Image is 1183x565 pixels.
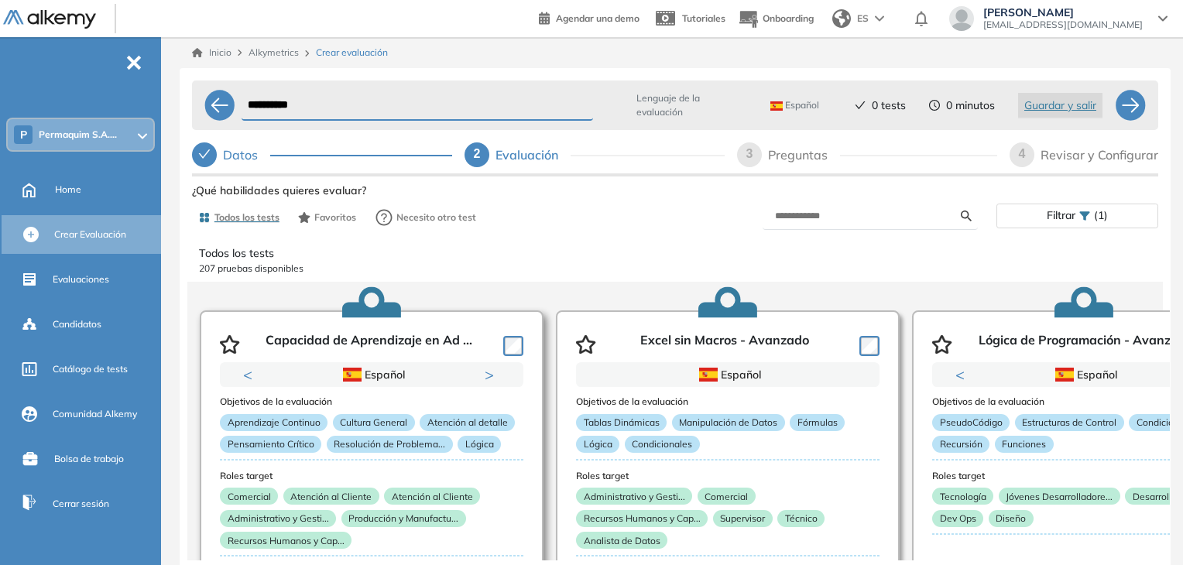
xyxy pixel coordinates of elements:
[223,142,270,167] div: Datos
[53,272,109,286] span: Evaluaciones
[955,367,971,382] button: Previous
[682,12,725,24] span: Tutoriales
[465,142,725,167] div: 2Evaluación
[737,142,997,167] div: 3Preguntas
[636,91,749,119] span: Lenguaje de la evaluación
[198,148,211,160] span: check
[1010,142,1158,167] div: 4Revisar y Configurar
[1090,387,1102,389] button: 2
[474,147,481,160] span: 2
[763,12,814,24] span: Onboarding
[790,414,845,431] p: Fórmulas
[995,436,1054,453] p: Funciones
[420,414,515,431] p: Atención al detalle
[485,367,500,382] button: Next
[770,101,783,111] img: ESP
[327,436,453,453] p: Resolución de Problema...
[929,100,940,111] span: clock-circle
[343,368,362,382] img: ESP
[220,396,523,407] h3: Objetivos de la evaluación
[979,333,1183,356] p: Lógica de Programación - Avanz ...
[1024,97,1096,114] span: Guardar y salir
[369,202,483,233] button: Necesito otro test
[576,488,692,505] p: Administrativo y Gesti...
[266,333,472,356] p: Capacidad de Aprendizaje en Ad ...
[989,510,1034,527] p: Diseño
[576,510,708,527] p: Recursos Humanos y Cap...
[192,183,366,199] span: ¿Qué habilidades quieres evaluar?
[220,532,351,549] p: Recursos Humanos y Cap...
[283,488,379,505] p: Atención al Cliente
[192,142,452,167] div: Datos
[53,497,109,511] span: Cerrar sesión
[713,510,773,527] p: Supervisor
[458,436,501,453] p: Lógica
[199,262,1151,276] p: 207 pruebas disponibles
[220,510,336,527] p: Administrativo y Gesti...
[384,488,480,505] p: Atención al Cliente
[932,510,983,527] p: Dev Ops
[53,362,128,376] span: Catálogo de tests
[39,128,117,141] span: Permaquim S.A....
[220,488,278,505] p: Comercial
[576,414,667,431] p: Tablas Dinámicas
[243,367,259,382] button: Previous
[396,211,476,224] span: Necesito otro test
[1065,387,1084,389] button: 1
[875,15,884,22] img: arrow
[932,488,993,505] p: Tecnología
[249,46,299,58] span: Alkymetrics
[1041,142,1158,167] div: Revisar y Configurar
[625,436,700,453] p: Condicionales
[341,510,466,527] p: Producción y Manufactu...
[192,204,286,231] button: Todos los tests
[220,414,327,431] p: Aprendizaje Continuo
[53,317,101,331] span: Candidatos
[832,9,851,28] img: world
[353,387,372,389] button: 1
[576,532,667,549] p: Analista de Datos
[214,211,279,224] span: Todos los tests
[556,12,640,24] span: Agendar una demo
[3,10,96,29] img: Logo
[857,12,869,26] span: ES
[855,100,866,111] span: check
[631,366,825,383] div: Español
[314,211,356,224] span: Favoritos
[220,471,523,481] h3: Roles target
[495,142,571,167] div: Evaluación
[54,228,126,241] span: Crear Evaluación
[1047,204,1075,227] span: Filtrar
[275,366,469,383] div: Español
[1015,414,1124,431] p: Estructuras de Control
[199,245,1151,262] p: Todos los tests
[378,387,390,389] button: 2
[333,414,415,431] p: Cultura General
[1019,147,1026,160] span: 4
[777,510,825,527] p: Técnico
[987,366,1181,383] div: Español
[699,368,718,382] img: ESP
[983,19,1143,31] span: [EMAIL_ADDRESS][DOMAIN_NAME]
[672,414,785,431] p: Manipulación de Datos
[539,8,640,26] a: Agendar una demo
[576,436,619,453] p: Lógica
[983,6,1143,19] span: [PERSON_NAME]
[316,46,388,60] span: Crear evaluación
[1018,93,1102,118] button: Guardar y salir
[20,128,27,141] span: P
[54,452,124,466] span: Bolsa de trabajo
[53,407,137,421] span: Comunidad Alkemy
[576,471,880,481] h3: Roles target
[292,204,362,231] button: Favoritos
[999,488,1120,505] p: Jóvenes Desarrolladore...
[932,414,1010,431] p: PseudoCódigo
[1055,368,1074,382] img: ESP
[768,142,840,167] div: Preguntas
[192,46,231,60] a: Inicio
[698,488,756,505] p: Comercial
[770,99,819,111] span: Español
[932,436,989,453] p: Recursión
[220,436,321,453] p: Pensamiento Crítico
[946,98,995,114] span: 0 minutos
